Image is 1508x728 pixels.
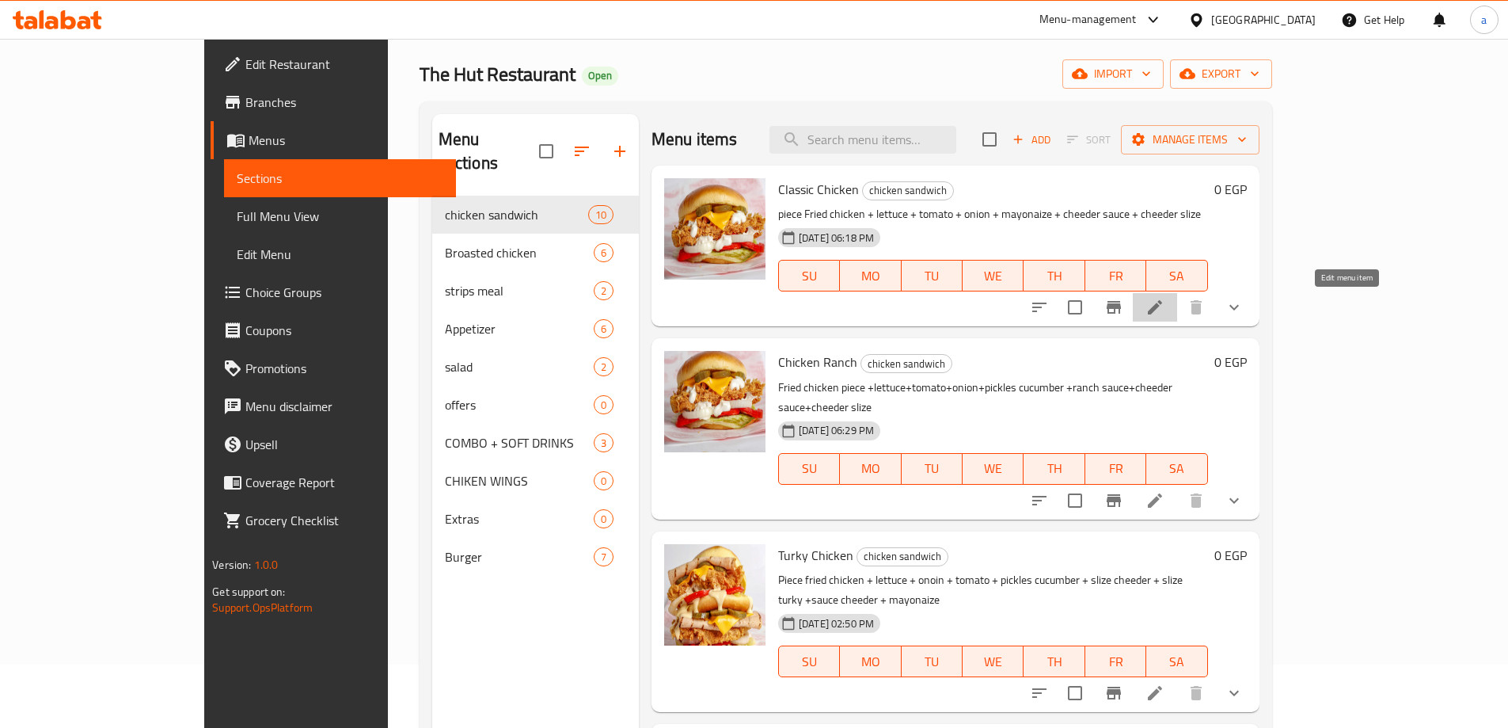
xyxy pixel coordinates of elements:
span: Extras [445,509,594,528]
span: FR [1092,265,1140,288]
span: [DATE] 06:29 PM [792,423,880,438]
div: items [594,433,613,452]
span: Select section first [1057,128,1121,152]
span: Turky Chicken [778,543,853,567]
div: items [594,319,613,338]
img: Classic Chicken [664,178,765,280]
span: Upsell [245,435,443,454]
span: strips meal [445,281,594,300]
span: 10 [589,208,613,223]
input: search [769,126,956,154]
p: piece Fried chicken + lettuce + tomato + onion + mayonaize + cheeder sauce + cheeder slize [778,204,1208,224]
span: FR [1092,457,1140,480]
button: TU [902,453,963,485]
span: Coverage Report [245,473,443,492]
div: COMBO + SOFT DRINKS3 [432,424,639,462]
div: items [588,205,613,224]
button: sort-choices [1020,288,1058,326]
span: 0 [594,512,613,527]
span: MO [846,265,895,288]
div: items [594,509,613,528]
div: [GEOGRAPHIC_DATA] [1211,11,1316,29]
div: strips meal2 [432,272,639,310]
span: MO [846,457,895,480]
button: FR [1085,453,1146,485]
span: offers [445,395,594,414]
span: Manage items [1134,130,1247,150]
span: COMBO + SOFT DRINKS [445,433,594,452]
a: Upsell [211,425,456,463]
span: SA [1153,265,1201,288]
span: Coupons [245,321,443,340]
button: WE [963,453,1024,485]
span: 6 [594,322,613,337]
span: Select to update [1058,677,1092,710]
a: Edit Menu [224,235,456,273]
span: Add item [1006,128,1057,152]
button: show more [1215,482,1253,520]
span: chicken sandwich [863,181,953,200]
button: Manage items [1121,125,1259,154]
span: Select to update [1058,484,1092,517]
button: WE [963,260,1024,292]
button: TH [1024,260,1084,292]
svg: Show Choices [1225,684,1244,703]
button: delete [1177,674,1215,712]
div: chicken sandwich [445,205,588,224]
button: delete [1177,482,1215,520]
div: Extras0 [432,500,639,538]
a: Promotions [211,349,456,387]
span: FR [1092,650,1140,673]
span: WE [969,457,1017,480]
h2: Menu items [651,128,738,151]
h6: 0 EGP [1214,178,1247,200]
span: 0 [594,398,613,413]
button: TH [1024,453,1084,485]
img: Turky Chicken [664,544,765,646]
button: Branch-specific-item [1095,288,1133,326]
span: Sort sections [563,132,601,170]
span: export [1183,64,1259,84]
div: chicken sandwich [860,354,952,373]
h6: 0 EGP [1214,544,1247,566]
span: import [1075,64,1151,84]
span: Appetizer [445,319,594,338]
div: chicken sandwich [857,547,948,566]
span: chicken sandwich [861,355,952,373]
span: Choice Groups [245,283,443,302]
div: offers0 [432,386,639,424]
span: [DATE] 02:50 PM [792,616,880,631]
div: items [594,357,613,376]
span: The Hut Restaurant [420,56,575,92]
button: SU [778,646,840,677]
a: Support.OpsPlatform [212,597,313,618]
div: Appetizer6 [432,310,639,348]
button: SA [1146,646,1207,677]
a: Sections [224,159,456,197]
span: 6 [594,246,613,261]
button: export [1170,59,1272,89]
span: Promotions [245,359,443,378]
span: WE [969,265,1017,288]
span: Add [1010,131,1053,149]
span: Select section [973,123,1006,156]
button: TU [902,646,963,677]
span: TH [1030,265,1078,288]
span: Broasted chicken [445,243,594,262]
img: Chicken Ranch [664,351,765,452]
div: Menu-management [1039,10,1137,29]
span: MO [846,650,895,673]
a: Full Menu View [224,197,456,235]
span: TU [908,457,956,480]
button: import [1062,59,1164,89]
div: CHIKEN WINGS0 [432,462,639,500]
h2: Menu sections [439,128,539,175]
p: Fried chicken piece +lettuce+tomato+onion+pickles cucumber +ranch sauce+cheeder sauce+cheeder slize [778,378,1208,417]
nav: Menu sections [432,189,639,582]
span: Menu disclaimer [245,397,443,416]
button: sort-choices [1020,674,1058,712]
